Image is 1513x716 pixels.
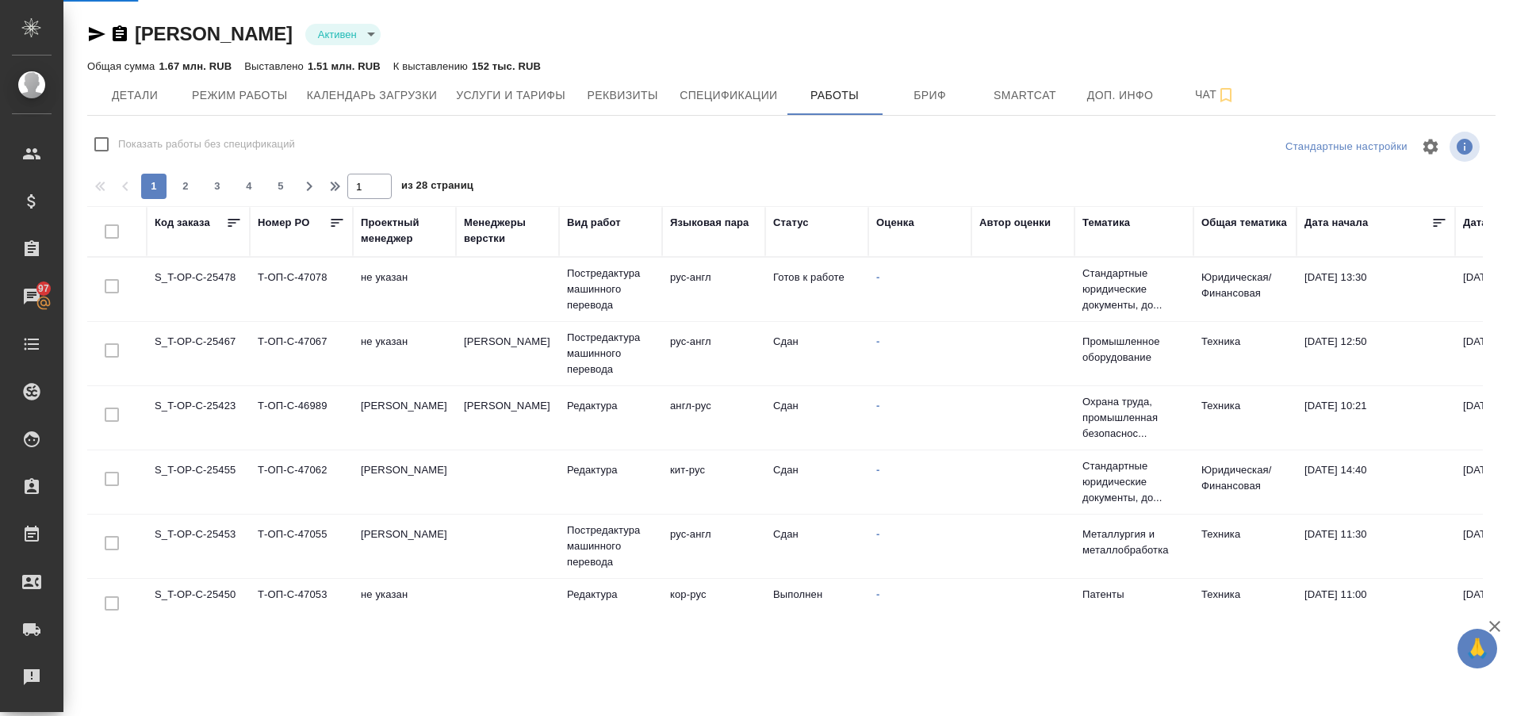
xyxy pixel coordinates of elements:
span: Детали [97,86,173,105]
td: Т-ОП-С-47055 [250,519,353,574]
td: кит-рус [662,454,765,510]
button: Скопировать ссылку для ЯМессенджера [87,25,106,44]
p: Редактура [567,587,654,603]
a: - [876,588,879,600]
p: Постредактура машинного перевода [567,330,654,377]
td: S_T-OP-C-25453 [147,519,250,574]
span: Режим работы [192,86,288,105]
span: Посмотреть информацию [1450,132,1483,162]
p: Постредактура машинного перевода [567,266,654,313]
button: 2 [173,174,198,199]
td: Выполнен [765,579,868,634]
a: - [876,528,879,540]
td: [DATE] 12:50 [1297,326,1455,381]
td: Сдан [765,326,868,381]
td: [PERSON_NAME] [353,519,456,574]
div: split button [1281,135,1411,159]
div: Автор оценки [979,215,1051,231]
span: Бриф [892,86,968,105]
td: Т-ОП-С-47078 [250,262,353,317]
td: [PERSON_NAME] [456,326,559,381]
span: Реквизиты [584,86,661,105]
div: Менеджеры верстки [464,215,551,247]
td: Юридическая/Финансовая [1193,262,1297,317]
span: Показать работы без спецификаций [118,136,295,152]
div: Общая тематика [1201,215,1287,231]
td: Сдан [765,390,868,446]
p: 152 тыс. RUB [472,60,541,72]
td: англ-рус [662,390,765,446]
button: 🙏 [1457,629,1497,668]
td: рус-англ [662,519,765,574]
td: Юридическая/Финансовая [1193,454,1297,510]
p: К выставлению [393,60,472,72]
div: Оценка [876,215,914,231]
td: [PERSON_NAME] [456,390,559,446]
button: 4 [236,174,262,199]
button: Скопировать ссылку [110,25,129,44]
div: Статус [773,215,809,231]
p: Общая сумма [87,60,159,72]
td: Сдан [765,454,868,510]
p: Выставлено [244,60,308,72]
div: Проектный менеджер [361,215,448,247]
span: 3 [205,178,230,194]
span: Доп. инфо [1082,86,1159,105]
td: рус-англ [662,262,765,317]
span: 97 [29,281,59,297]
td: не указан [353,262,456,317]
p: Постредактура машинного перевода [567,523,654,570]
p: Охрана труда, промышленная безопаснос... [1082,394,1186,442]
div: Код заказа [155,215,210,231]
p: Редактура [567,462,654,478]
td: [DATE] 13:30 [1297,262,1455,317]
span: 🙏 [1464,632,1491,665]
a: 97 [4,277,59,316]
td: Сдан [765,519,868,574]
span: Спецификации [680,86,777,105]
a: [PERSON_NAME] [135,23,293,44]
td: S_T-OP-C-25478 [147,262,250,317]
span: Smartcat [987,86,1063,105]
div: Активен [305,24,381,45]
div: Языковая пара [670,215,749,231]
div: Тематика [1082,215,1130,231]
button: 5 [268,174,293,199]
td: Техника [1193,390,1297,446]
td: [DATE] 11:30 [1297,519,1455,574]
span: Настроить таблицу [1411,128,1450,166]
td: [DATE] 10:21 [1297,390,1455,446]
button: 3 [205,174,230,199]
p: Металлургия и металлобработка [1082,526,1186,558]
p: Стандартные юридические документы, до... [1082,458,1186,506]
p: 1.67 млн. RUB [159,60,232,72]
td: Т-ОП-С-46989 [250,390,353,446]
svg: Подписаться [1216,86,1235,105]
span: Чат [1178,85,1254,105]
span: Работы [797,86,873,105]
div: Дата начала [1304,215,1368,231]
span: Календарь загрузки [307,86,438,105]
td: Готов к работе [765,262,868,317]
span: 2 [173,178,198,194]
p: 1.51 млн. RUB [308,60,381,72]
td: S_T-OP-C-25423 [147,390,250,446]
td: рус-англ [662,326,765,381]
td: Т-ОП-С-47067 [250,326,353,381]
span: из 28 страниц [401,176,473,199]
p: Стандартные юридические документы, до... [1082,266,1186,313]
td: S_T-OP-C-25467 [147,326,250,381]
td: [DATE] 14:40 [1297,454,1455,510]
a: - [876,400,879,412]
a: - [876,271,879,283]
td: [PERSON_NAME] [353,454,456,510]
td: кор-рус [662,579,765,634]
p: Патенты [1082,587,1186,603]
td: S_T-OP-C-25455 [147,454,250,510]
td: Техника [1193,326,1297,381]
span: Услуги и тарифы [456,86,565,105]
td: Техника [1193,519,1297,574]
span: 5 [268,178,293,194]
td: Техника [1193,579,1297,634]
span: 4 [236,178,262,194]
